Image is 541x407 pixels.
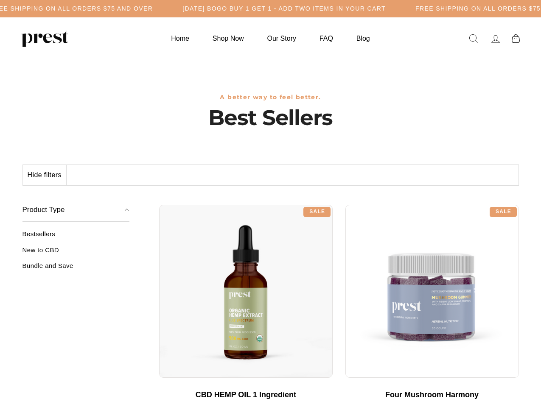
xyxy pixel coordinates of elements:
[21,30,68,47] img: PREST ORGANICS
[182,5,386,12] h5: [DATE] BOGO BUY 1 GET 1 - ADD TWO ITEMS IN YOUR CART
[303,207,331,217] div: Sale
[354,390,510,400] div: Four Mushroom Harmony
[22,94,519,101] h3: A better way to feel better.
[490,207,517,217] div: Sale
[160,30,380,47] ul: Primary
[22,230,130,244] a: Bestsellers
[22,105,519,131] h1: Best Sellers
[22,246,130,260] a: New to CBD
[168,390,324,400] div: CBD HEMP OIL 1 Ingredient
[346,30,381,47] a: Blog
[22,198,130,222] button: Product Type
[257,30,307,47] a: Our Story
[202,30,255,47] a: Shop Now
[309,30,344,47] a: FAQ
[160,30,200,47] a: Home
[22,262,130,276] a: Bundle and Save
[23,165,67,185] button: Hide filters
